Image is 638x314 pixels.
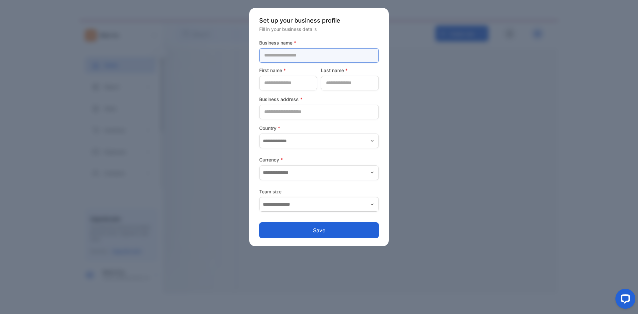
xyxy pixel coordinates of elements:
p: Set up your business profile [259,16,379,25]
iframe: LiveChat chat widget [610,286,638,314]
label: Business name [259,39,379,46]
p: Fill in your business details [259,26,379,33]
label: Team size [259,188,379,195]
button: Save [259,222,379,238]
label: First name [259,67,317,74]
label: Country [259,125,379,132]
label: Currency [259,156,379,163]
label: Business address [259,96,379,103]
label: Last name [321,67,379,74]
